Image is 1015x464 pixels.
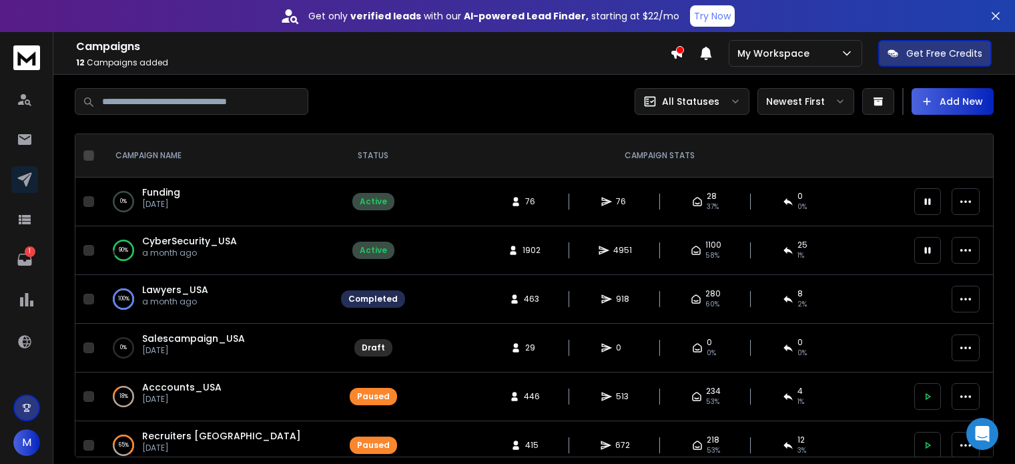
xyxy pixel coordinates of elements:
[360,245,387,256] div: Active
[99,226,333,275] td: 90%CyberSecurity_USAa month ago
[142,186,180,199] a: Funding
[797,337,803,348] span: 0
[797,240,807,250] span: 25
[99,178,333,226] td: 0%Funding[DATE]
[705,240,721,250] span: 1100
[142,296,208,307] p: a month ago
[662,95,719,108] p: All Statuses
[707,202,719,212] span: 37 %
[360,196,387,207] div: Active
[99,275,333,324] td: 100%Lawyers_USAa month ago
[797,202,807,212] span: 0 %
[616,294,629,304] span: 918
[413,134,906,178] th: CAMPAIGN STATS
[25,246,35,257] p: 1
[120,341,127,355] p: 0 %
[350,9,421,23] strong: verified leads
[757,88,854,115] button: Newest First
[142,443,301,453] p: [DATE]
[119,244,128,257] p: 90 %
[142,199,180,210] p: [DATE]
[308,9,679,23] p: Get only with our starting at $22/mo
[142,283,208,296] a: Lawyers_USA
[76,39,670,55] h1: Campaigns
[797,435,805,445] span: 12
[142,234,237,248] a: CyberSecurity_USA
[525,440,539,451] span: 415
[119,439,129,452] p: 65 %
[357,440,390,451] div: Paused
[690,5,735,27] button: Try Now
[797,386,803,397] span: 4
[120,195,127,208] p: 0 %
[524,391,540,402] span: 446
[142,381,222,394] a: Acccounts_USA
[797,299,807,310] span: 2 %
[119,390,128,403] p: 18 %
[797,191,803,202] span: 0
[118,292,129,306] p: 100 %
[99,324,333,373] td: 0%Salescampaign_USA[DATE]
[357,391,390,402] div: Paused
[142,429,301,443] a: Recruiters [GEOGRAPHIC_DATA]
[615,440,630,451] span: 672
[797,250,804,261] span: 1 %
[797,445,806,456] span: 3 %
[797,288,803,299] span: 8
[737,47,815,60] p: My Workspace
[13,429,40,456] button: M
[705,288,721,299] span: 280
[11,246,38,273] a: 1
[616,391,629,402] span: 513
[99,134,333,178] th: CAMPAIGN NAME
[525,342,539,353] span: 29
[966,418,998,450] div: Open Intercom Messenger
[362,342,385,353] div: Draft
[142,394,222,405] p: [DATE]
[348,294,398,304] div: Completed
[142,345,245,356] p: [DATE]
[912,88,994,115] button: Add New
[906,47,982,60] p: Get Free Credits
[707,337,712,348] span: 0
[706,386,721,397] span: 234
[142,332,245,345] a: Salescampaign_USA
[523,245,541,256] span: 1902
[694,9,731,23] p: Try Now
[707,445,720,456] span: 53 %
[705,299,719,310] span: 60 %
[613,245,632,256] span: 4951
[142,248,237,258] p: a month ago
[707,348,716,359] span: 0%
[878,40,992,67] button: Get Free Credits
[707,435,719,445] span: 218
[13,45,40,70] img: logo
[464,9,589,23] strong: AI-powered Lead Finder,
[707,191,717,202] span: 28
[524,294,539,304] span: 463
[76,57,85,68] span: 12
[99,373,333,421] td: 18%Acccounts_USA[DATE]
[706,397,719,407] span: 53 %
[525,196,539,207] span: 76
[705,250,719,261] span: 58 %
[797,348,807,359] span: 0%
[76,57,670,68] p: Campaigns added
[333,134,413,178] th: STATUS
[616,342,629,353] span: 0
[797,397,804,407] span: 1 %
[616,196,629,207] span: 76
